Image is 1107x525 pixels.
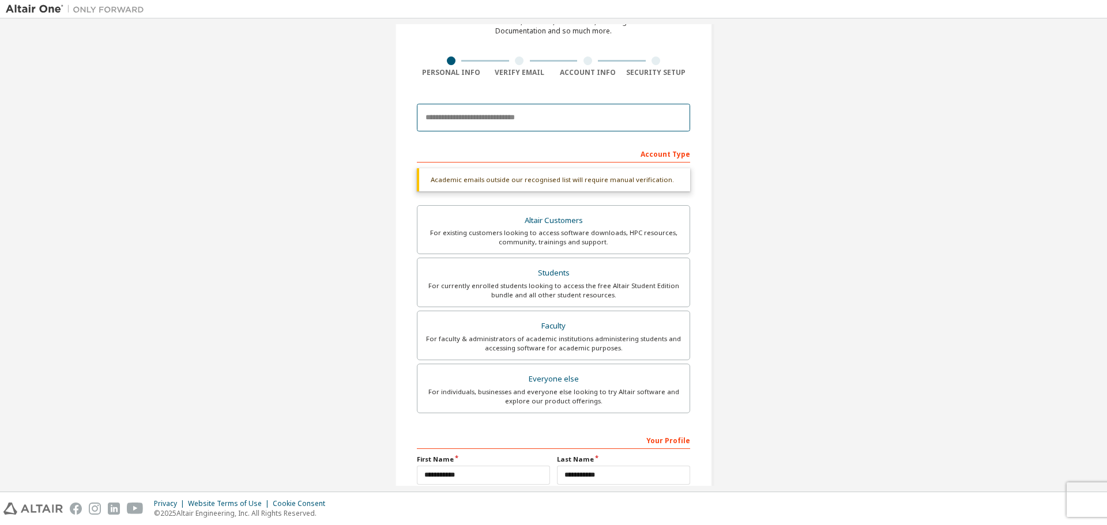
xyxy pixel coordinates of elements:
div: Faculty [424,318,683,334]
div: Altair Customers [424,213,683,229]
div: For currently enrolled students looking to access the free Altair Student Edition bundle and all ... [424,281,683,300]
div: Website Terms of Use [188,499,273,508]
div: Account Info [553,68,622,77]
img: youtube.svg [127,503,144,515]
div: Your Profile [417,430,690,449]
label: First Name [417,455,550,464]
div: Verify Email [485,68,554,77]
img: linkedin.svg [108,503,120,515]
div: Personal Info [417,68,485,77]
label: Last Name [557,455,690,464]
div: Security Setup [622,68,691,77]
div: Privacy [154,499,188,508]
div: Students [424,265,683,281]
img: altair_logo.svg [3,503,63,515]
div: Academic emails outside our recognised list will require manual verification. [417,168,690,191]
div: For individuals, businesses and everyone else looking to try Altair software and explore our prod... [424,387,683,406]
div: Everyone else [424,371,683,387]
div: Account Type [417,144,690,163]
img: facebook.svg [70,503,82,515]
div: For faculty & administrators of academic institutions administering students and accessing softwa... [424,334,683,353]
div: For Free Trials, Licenses, Downloads, Learning & Documentation and so much more. [473,17,634,36]
div: Cookie Consent [273,499,332,508]
div: For existing customers looking to access software downloads, HPC resources, community, trainings ... [424,228,683,247]
img: instagram.svg [89,503,101,515]
p: © 2025 Altair Engineering, Inc. All Rights Reserved. [154,508,332,518]
img: Altair One [6,3,150,15]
